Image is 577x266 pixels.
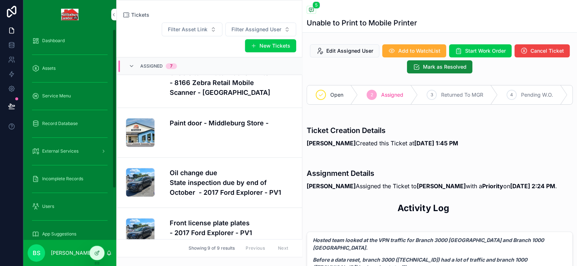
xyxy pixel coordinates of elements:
[307,139,458,148] h4: Created this Ticket at
[170,218,293,238] h4: Front license plate plates - 2017 Ford Explorer - PV1
[117,58,302,108] a: --Unable to Print to Mobile Printer - 8166 Zebra Retail Mobile Scanner - [GEOGRAPHIC_DATA]
[310,44,379,57] button: Edit Assigned User
[515,44,570,57] button: Cancel Ticket
[423,63,467,70] span: Mark as Resolved
[307,182,356,190] strong: [PERSON_NAME]
[170,118,293,128] h4: Paint door - Middleburg Store -
[382,44,446,57] button: Add to WatchList
[431,92,433,98] span: 3
[42,231,76,237] span: App Suggestions
[449,44,512,57] button: Start Work Order
[42,203,54,209] span: Users
[510,92,513,98] span: 4
[521,91,553,98] span: Pending W.O.
[312,1,320,9] span: 5
[122,11,149,19] a: Tickets
[307,125,458,136] h3: Ticket Creation Details
[42,121,78,126] span: Record Database
[307,140,356,147] strong: [PERSON_NAME]
[530,47,564,55] span: Cancel Ticket
[140,63,163,69] span: Assigned
[28,34,112,47] a: Dashboard
[307,168,557,179] h3: Assignment Details
[414,140,458,147] strong: [DATE] 1:45 PM
[231,26,281,33] span: Filter Assigned User
[117,158,302,208] a: Oil change due State inspection due by end of October - 2017 Ford Explorer - PV1
[131,11,149,19] span: Tickets
[42,148,78,154] span: External Services
[482,182,503,190] strong: Priority
[51,249,93,257] p: [PERSON_NAME]
[28,117,112,130] a: Record Database
[307,6,316,15] button: 5
[33,249,40,257] span: BS
[28,145,112,158] a: External Services
[162,23,222,36] button: Select Button
[28,172,112,185] a: Incomplete Records
[42,65,56,71] span: Assets
[417,182,466,190] strong: [PERSON_NAME]
[117,208,302,258] a: Front license plate plates - 2017 Ford Explorer - PV1
[117,108,302,158] a: Paint door - Middleburg Store -
[61,9,79,20] img: App logo
[465,47,506,55] span: Start Work Order
[307,182,557,190] h4: Assigned the Ticket to with a on .
[28,62,112,75] a: Assets
[330,91,343,98] span: Open
[170,168,293,197] h4: Oil change due State inspection due by end of October - 2017 Ford Explorer - PV1
[42,176,83,182] span: Incomplete Records
[23,29,116,240] div: scrollable content
[42,93,71,99] span: Service Menu
[307,18,417,28] h1: Unable to Print to Mobile Printer
[245,39,296,52] button: New Tickets
[168,26,207,33] span: Filter Asset Link
[381,91,403,98] span: Assigned
[326,47,373,55] span: Edit Assigned User
[397,202,449,214] h2: Activity Log
[225,23,296,36] button: Select Button
[42,38,65,44] span: Dashboard
[510,182,555,190] strong: [DATE] 2:24 PM
[28,227,112,241] a: App Suggestions
[189,245,235,251] span: Showing 9 of 9 results
[170,63,173,69] div: 7
[170,68,293,97] h4: Unable to Print to Mobile Printer - 8166 Zebra Retail Mobile Scanner - [GEOGRAPHIC_DATA]
[398,47,440,55] span: Add to WatchList
[28,200,112,213] a: Users
[441,91,483,98] span: Returned To MGR
[313,237,544,251] em: Hosted team looked at the VPN traffic for Branch 3000 [GEOGRAPHIC_DATA] and Branch 1000 [GEOGRAPH...
[28,89,112,102] a: Service Menu
[407,60,472,73] button: Mark as Resolved
[371,92,373,98] span: 2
